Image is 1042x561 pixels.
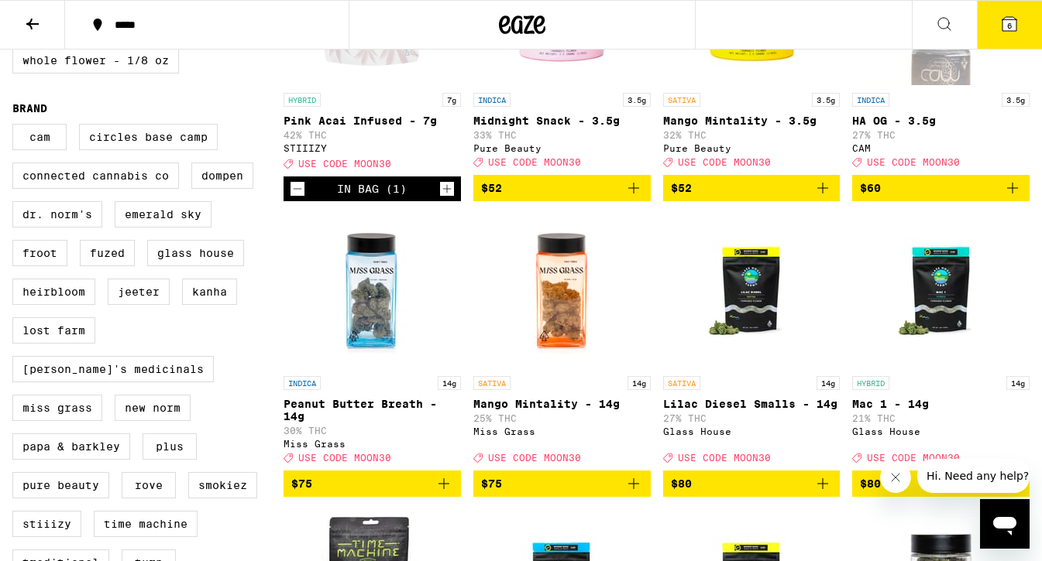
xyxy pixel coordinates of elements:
iframe: Message from company [917,459,1030,493]
div: CAM [852,143,1030,153]
label: Pure Beauty [12,472,109,498]
div: Pure Beauty [473,143,651,153]
span: $52 [671,182,692,194]
iframe: Close message [880,462,911,493]
p: 21% THC [852,413,1030,423]
span: USE CODE MOON30 [867,157,960,167]
label: STIIIZY [12,511,81,537]
p: Mango Mintality - 3.5g [663,115,841,127]
label: CAM [12,124,67,150]
p: INDICA [473,93,511,107]
p: HA OG - 3.5g [852,115,1030,127]
p: INDICA [852,93,889,107]
span: $60 [860,182,881,194]
label: Dompen [191,162,253,189]
span: USE CODE MOON30 [298,159,391,169]
label: Fuzed [80,240,135,266]
p: Peanut Butter Breath - 14g [284,398,461,422]
p: 14g [817,376,840,390]
a: Open page for Mac 1 - 14g from Glass House [852,214,1030,470]
div: Glass House [852,426,1030,436]
label: Smokiez [188,472,257,498]
p: 30% THC [284,426,461,436]
p: SATIVA [663,376,700,390]
button: Add to bag [284,470,461,497]
iframe: Button to launch messaging window [980,499,1030,549]
p: 42% THC [284,130,461,140]
button: Add to bag [663,470,841,497]
p: 32% THC [663,130,841,140]
span: USE CODE MOON30 [867,453,960,463]
label: Time Machine [94,511,198,537]
p: 3.5g [1002,93,1030,107]
div: In Bag (1) [337,183,407,195]
label: Papa & Barkley [12,433,130,460]
a: Open page for Mango Mintality - 14g from Miss Grass [473,214,651,470]
div: Miss Grass [473,426,651,436]
label: Kanha [182,279,237,305]
p: SATIVA [473,376,511,390]
span: $52 [481,182,502,194]
button: Add to bag [473,470,651,497]
p: SATIVA [663,93,700,107]
button: Decrement [290,181,305,197]
span: $75 [481,477,502,490]
p: Mac 1 - 14g [852,398,1030,410]
p: HYBRID [852,376,889,390]
label: PLUS [143,433,197,460]
span: USE CODE MOON30 [488,453,581,463]
p: 25% THC [473,413,651,423]
p: 3.5g [812,93,840,107]
a: Open page for Lilac Diesel Smalls - 14g from Glass House [663,214,841,470]
p: 14g [1006,376,1030,390]
span: USE CODE MOON30 [298,453,391,463]
p: 7g [442,93,461,107]
label: Whole Flower - 1/8 oz [12,47,179,74]
img: Glass House - Mac 1 - 14g [864,214,1019,368]
div: Pure Beauty [663,143,841,153]
label: Miss Grass [12,395,102,421]
span: USE CODE MOON30 [678,157,771,167]
label: Emerald Sky [115,201,211,227]
label: [PERSON_NAME]'s Medicinals [12,356,214,382]
span: $80 [860,477,881,490]
button: Add to bag [852,175,1030,201]
img: Miss Grass - Peanut Butter Breath - 14g [294,214,449,368]
label: Lost Farm [12,317,95,344]
label: Glass House [147,240,244,266]
label: Circles Base Camp [79,124,218,150]
img: Miss Grass - Mango Mintality - 14g [484,214,639,368]
p: Midnight Snack - 3.5g [473,115,651,127]
div: Glass House [663,426,841,436]
p: Lilac Diesel Smalls - 14g [663,398,841,410]
a: Open page for Peanut Butter Breath - 14g from Miss Grass [284,214,461,470]
button: Add to bag [663,175,841,201]
p: 3.5g [623,93,651,107]
p: HYBRID [284,93,321,107]
div: Miss Grass [284,439,461,449]
img: Glass House - Lilac Diesel Smalls - 14g [674,214,829,368]
label: New Norm [115,395,191,421]
p: Mango Mintality - 14g [473,398,651,410]
button: Increment [439,181,455,197]
p: 14g [438,376,461,390]
label: Heirbloom [12,279,95,305]
p: 33% THC [473,130,651,140]
p: 27% THC [663,413,841,423]
label: Connected Cannabis Co [12,162,179,189]
span: $75 [291,477,312,490]
p: 14g [628,376,651,390]
button: 6 [977,1,1042,49]
button: Add to bag [473,175,651,201]
label: Jeeter [108,279,170,305]
p: INDICA [284,376,321,390]
span: 6 [1007,21,1012,30]
p: Pink Acai Infused - 7g [284,115,461,127]
span: USE CODE MOON30 [678,453,771,463]
label: Rove [122,472,176,498]
span: $80 [671,477,692,490]
label: Froot [12,240,67,266]
label: Dr. Norm's [12,201,102,227]
legend: Brand [12,102,47,115]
